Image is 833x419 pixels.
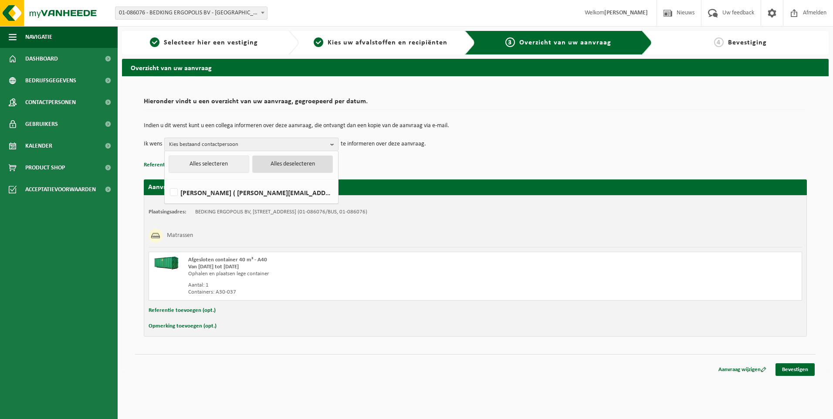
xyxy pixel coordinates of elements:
strong: Plaatsingsadres: [149,209,186,215]
p: te informeren over deze aanvraag. [341,138,426,151]
button: Opmerking toevoegen (opt.) [149,321,217,332]
button: Referentie toevoegen (opt.) [149,305,216,316]
button: Alles selecteren [169,155,249,173]
span: Afgesloten container 40 m³ - A40 [188,257,267,263]
span: 3 [505,37,515,47]
span: Bedrijfsgegevens [25,70,76,91]
span: 2 [314,37,323,47]
span: Dashboard [25,48,58,70]
button: Kies bestaand contactpersoon [164,138,339,151]
div: Ophalen en plaatsen lege container [188,270,510,277]
span: 4 [714,37,724,47]
strong: [PERSON_NAME] [604,10,648,16]
label: [PERSON_NAME] ( [PERSON_NAME][EMAIL_ADDRESS][DOMAIN_NAME] ) [168,186,334,199]
span: Kies uw afvalstoffen en recipiënten [328,39,447,46]
span: Product Shop [25,157,65,179]
h2: Overzicht van uw aanvraag [122,59,829,76]
span: Acceptatievoorwaarden [25,179,96,200]
p: Indien u dit wenst kunt u een collega informeren over deze aanvraag, die ontvangt dan een kopie v... [144,123,807,129]
span: Selecteer hier een vestiging [164,39,258,46]
strong: Aanvraag voor [DATE] [148,184,213,191]
td: BEDKING ERGOPOLIS BV, [STREET_ADDRESS] (01-086076/BUS, 01-086076) [195,209,367,216]
a: 2Kies uw afvalstoffen en recipiënten [303,37,458,48]
span: Overzicht van uw aanvraag [519,39,611,46]
h2: Hieronder vindt u een overzicht van uw aanvraag, gegroepeerd per datum. [144,98,807,110]
a: Bevestigen [775,363,815,376]
a: Aanvraag wijzigen [712,363,773,376]
span: Kalender [25,135,52,157]
span: Gebruikers [25,113,58,135]
h3: Matrassen [167,229,193,243]
p: Ik wens [144,138,162,151]
span: 01-086076 - BEDKING ERGOPOLIS BV - BOORTMEERBEEK [115,7,267,19]
span: 01-086076 - BEDKING ERGOPOLIS BV - BOORTMEERBEEK [115,7,268,20]
span: Navigatie [25,26,52,48]
a: 1Selecteer hier een vestiging [126,37,281,48]
span: 1 [150,37,159,47]
button: Alles deselecteren [252,155,333,173]
strong: Van [DATE] tot [DATE] [188,264,239,270]
span: Bevestiging [728,39,767,46]
div: Aantal: 1 [188,282,510,289]
span: Kies bestaand contactpersoon [169,138,327,151]
button: Referentie toevoegen (opt.) [144,159,211,171]
img: HK-XA-40-GN-00.png [153,257,179,270]
span: Contactpersonen [25,91,76,113]
div: Containers: A30-037 [188,289,510,296]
